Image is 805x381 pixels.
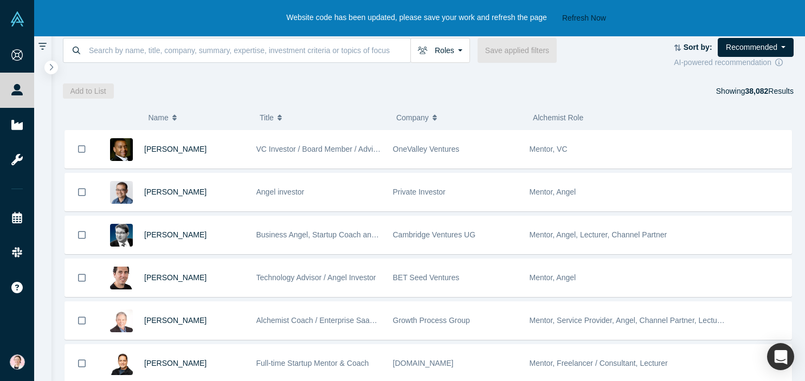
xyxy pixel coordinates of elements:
button: Bookmark [65,302,99,339]
a: [PERSON_NAME] [144,316,207,325]
img: Samir Ghosh's Profile Image [110,352,133,375]
img: Juan Scarlett's Profile Image [110,138,133,161]
img: Yuko Nakahata's Account [10,354,25,370]
img: Danny Chee's Profile Image [110,181,133,204]
button: Bookmark [65,216,99,254]
button: Bookmark [65,259,99,296]
span: Alchemist Role [533,113,583,122]
span: Cambridge Ventures UG [393,230,476,239]
img: Martin Giese's Profile Image [110,224,133,247]
button: Refresh Now [558,11,610,25]
input: Search by name, title, company, summary, expertise, investment criteria or topics of focus [88,37,410,63]
span: [DOMAIN_NAME] [393,359,454,367]
span: Growth Process Group [393,316,470,325]
button: Bookmark [65,173,99,211]
span: Mentor, Angel, Lecturer, Channel Partner [530,230,667,239]
span: BET Seed Ventures [393,273,460,282]
div: AI-powered recommendation [674,57,794,68]
span: Business Angel, Startup Coach and best-selling author [256,230,440,239]
div: Showing [716,83,794,99]
button: Recommended [718,38,794,57]
img: Boris Livshutz's Profile Image [110,267,133,289]
a: [PERSON_NAME] [144,273,207,282]
button: Save applied filters [478,38,557,63]
span: VC Investor / Board Member / Advisor [256,145,384,153]
button: Company [396,106,521,129]
span: Title [260,106,274,129]
span: Angel investor [256,188,305,196]
img: Chuck DeVita's Profile Image [110,309,133,332]
button: Title [260,106,385,129]
a: [PERSON_NAME] [144,230,207,239]
span: Mentor, Freelancer / Consultant, Lecturer [530,359,668,367]
a: [PERSON_NAME] [144,359,207,367]
button: Bookmark [65,130,99,168]
button: Add to List [63,83,114,99]
button: Name [148,106,248,129]
span: OneValley Ventures [393,145,460,153]
button: Roles [410,38,470,63]
span: Full-time Startup Mentor & Coach [256,359,369,367]
a: [PERSON_NAME] [144,188,207,196]
strong: Sort by: [684,43,712,51]
span: Alchemist Coach / Enterprise SaaS & Ai Subscription Model Thought Leader [256,316,513,325]
span: Company [396,106,429,129]
span: Name [148,106,168,129]
span: Mentor, Angel [530,188,576,196]
span: Mentor, VC [530,145,568,153]
span: Technology Advisor / Angel Investor [256,273,376,282]
a: [PERSON_NAME] [144,145,207,153]
img: Alchemist Vault Logo [10,11,25,27]
span: Private Investor [393,188,446,196]
span: Results [745,87,794,95]
strong: 38,082 [745,87,768,95]
span: Mentor, Angel [530,273,576,282]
